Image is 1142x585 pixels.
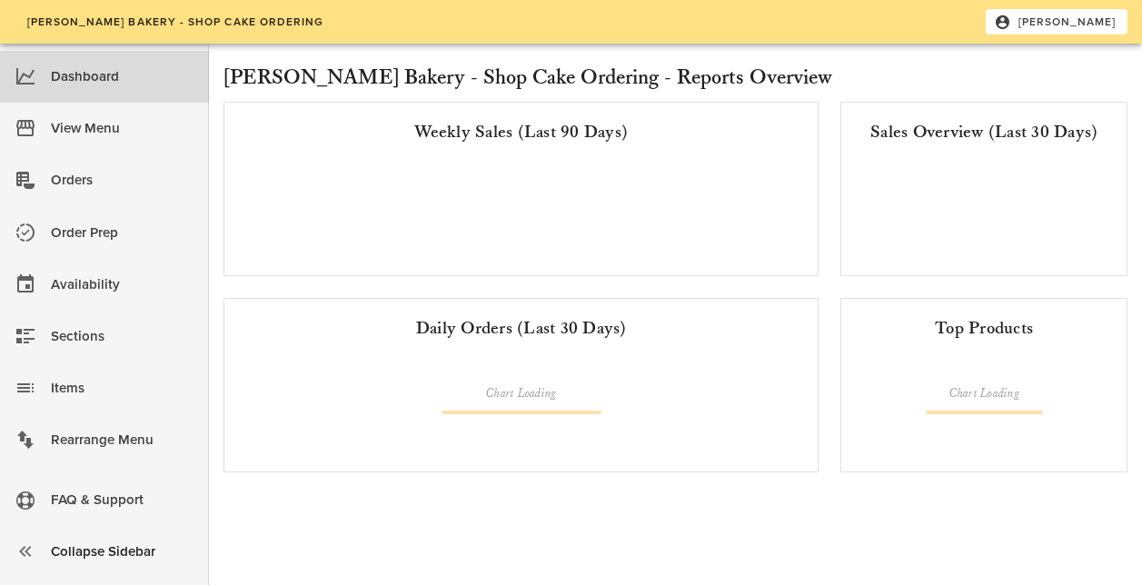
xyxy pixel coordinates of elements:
button: [PERSON_NAME] [986,9,1127,35]
div: Weekly Sales (Last 90 Days) [239,117,803,146]
div: Dashboard [51,62,194,92]
h2: [PERSON_NAME] Bakery - Shop Cake Ordering - Reports Overview [223,62,1127,94]
div: Top Products [856,313,1112,342]
span: [PERSON_NAME] Bakery - Shop Cake Ordering [25,15,323,28]
div: Collapse Sidebar [51,537,194,567]
div: Chart Loading [442,385,601,403]
div: Order Prep [51,218,194,248]
span: [PERSON_NAME] [998,14,1117,30]
a: [PERSON_NAME] Bakery - Shop Cake Ordering [15,9,335,35]
div: Sections [51,322,194,352]
div: Orders [51,165,194,195]
div: FAQ & Support [51,485,194,515]
div: Items [51,373,194,403]
div: Rearrange Menu [51,425,194,455]
div: View Menu [51,114,194,144]
div: Availability [51,270,194,300]
div: Chart Loading [926,385,1043,403]
div: Sales Overview (Last 30 Days) [856,117,1112,146]
div: Daily Orders (Last 30 Days) [239,313,803,342]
